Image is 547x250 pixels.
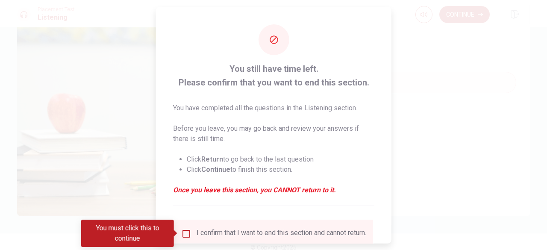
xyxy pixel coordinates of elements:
[173,185,374,195] em: Once you leave this section, you CANNOT return to it.
[81,220,174,247] div: You must click this to continue
[173,103,374,113] p: You have completed all the questions in the Listening section.
[201,155,223,163] strong: Return
[187,154,374,164] li: Click to go back to the last question
[187,164,374,174] li: Click to finish this section.
[197,228,366,238] div: I confirm that I want to end this section and cannot return.
[173,123,374,144] p: Before you leave, you may go back and review your answers if there is still time.
[201,165,230,173] strong: Continue
[173,62,374,89] span: You still have time left. Please confirm that you want to end this section.
[181,228,191,238] span: You must click this to continue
